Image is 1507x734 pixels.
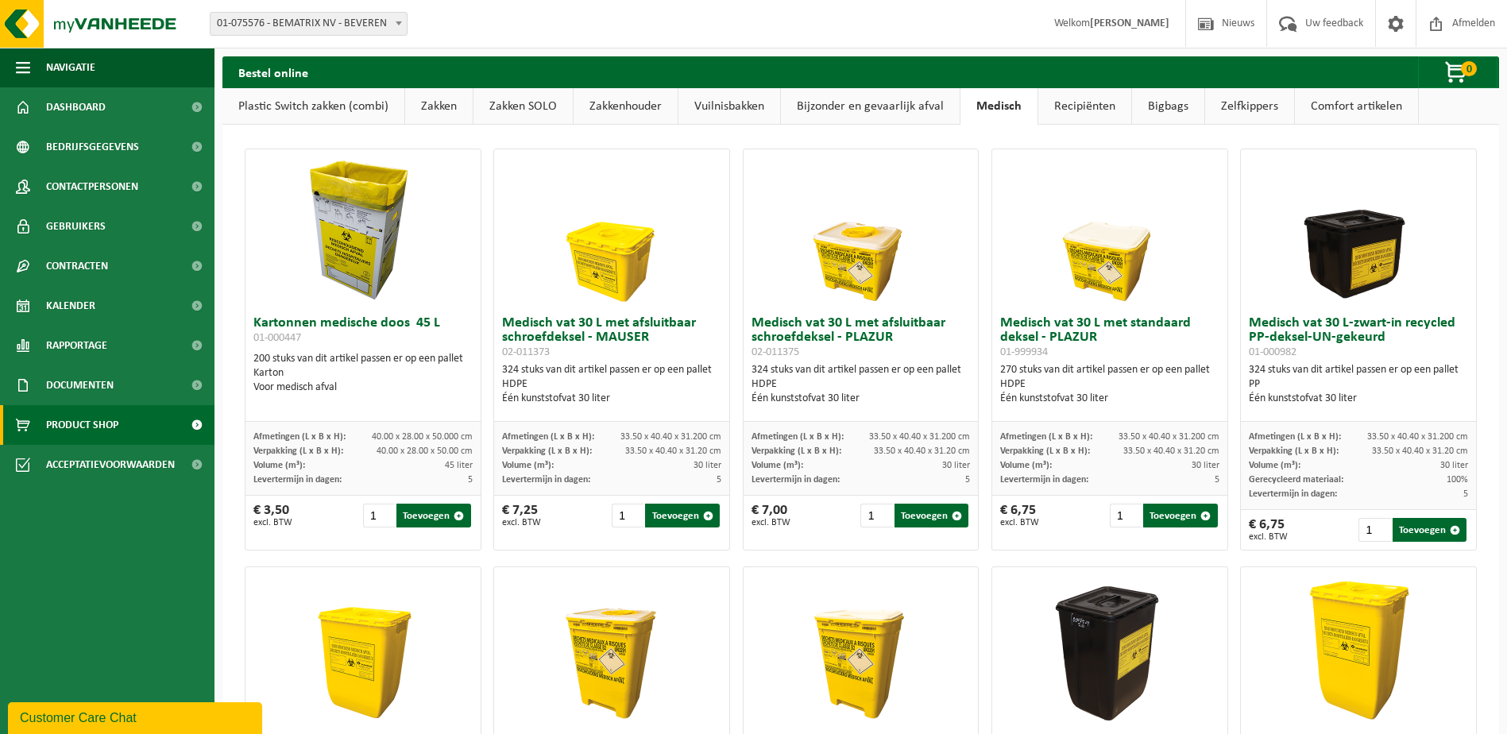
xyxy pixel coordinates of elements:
img: 01-999935 [781,567,940,726]
span: Afmetingen (L x B x H): [752,432,844,442]
span: Bedrijfsgegevens [46,127,139,167]
button: Toevoegen [645,504,719,527]
img: 02-011376 [1279,567,1438,726]
div: PP [1249,377,1468,392]
div: Één kunststofvat 30 liter [752,392,971,406]
span: excl. BTW [1000,518,1039,527]
a: Bigbags [1132,88,1204,125]
span: Documenten [46,365,114,405]
span: 30 liter [942,461,970,470]
div: Één kunststofvat 30 liter [502,392,721,406]
span: 01-075576 - BEMATRIX NV - BEVEREN [211,13,407,35]
span: Afmetingen (L x B x H): [253,432,346,442]
span: 02-011373 [502,346,550,358]
span: 5 [717,475,721,485]
span: 100% [1447,475,1468,485]
span: 01-000447 [253,332,301,344]
a: Zakkenhouder [574,88,678,125]
span: Rapportage [46,326,107,365]
span: 5 [468,475,473,485]
div: € 6,75 [1249,518,1288,542]
img: 01-000979 [1030,567,1189,726]
span: 40.00 x 28.00 x 50.00 cm [377,446,473,456]
div: HDPE [502,377,721,392]
span: Product Shop [46,405,118,445]
div: HDPE [1000,377,1219,392]
img: 02-011378 [284,567,442,726]
span: Afmetingen (L x B x H): [502,432,594,442]
div: € 7,25 [502,504,541,527]
div: 324 stuks van dit artikel passen er op een pallet [502,363,721,406]
a: Vuilnisbakken [678,88,780,125]
span: 01-075576 - BEMATRIX NV - BEVEREN [210,12,408,36]
span: excl. BTW [1249,532,1288,542]
span: Levertermijn in dagen: [1249,489,1337,499]
div: 200 stuks van dit artikel passen er op een pallet [253,352,473,395]
span: Dashboard [46,87,106,127]
span: Levertermijn in dagen: [502,475,590,485]
a: Recipiënten [1038,88,1131,125]
input: 1 [1110,504,1142,527]
span: Afmetingen (L x B x H): [1249,432,1341,442]
span: 30 liter [694,461,721,470]
img: 01-000982 [1279,149,1438,308]
img: 01-999934 [1030,149,1189,308]
span: 33.50 x 40.40 x 31.200 cm [620,432,721,442]
a: Medisch [960,88,1038,125]
span: Verpakking (L x B x H): [1000,446,1090,456]
span: 33.50 x 40.40 x 31.200 cm [1119,432,1219,442]
span: 33.50 x 40.40 x 31.20 cm [1372,446,1468,456]
a: Zakken [405,88,473,125]
span: excl. BTW [502,518,541,527]
span: Volume (m³): [752,461,803,470]
iframe: chat widget [8,699,265,734]
h3: Medisch vat 30 L met afsluitbaar schroefdeksel - PLAZUR [752,316,971,359]
img: 01-000447 [284,149,442,308]
img: 02-011373 [532,149,691,308]
span: Acceptatievoorwaarden [46,445,175,485]
span: Gerecycleerd materiaal: [1249,475,1343,485]
button: Toevoegen [396,504,470,527]
div: HDPE [752,377,971,392]
span: 01-999934 [1000,346,1048,358]
h2: Bestel online [222,56,324,87]
button: Toevoegen [1393,518,1466,542]
span: 33.50 x 40.40 x 31.200 cm [1367,432,1468,442]
a: Bijzonder en gevaarlijk afval [781,88,960,125]
input: 1 [860,504,892,527]
span: 5 [1463,489,1468,499]
span: excl. BTW [752,518,790,527]
span: Levertermijn in dagen: [752,475,840,485]
span: Levertermijn in dagen: [1000,475,1088,485]
span: Volume (m³): [502,461,554,470]
span: Verpakking (L x B x H): [1249,446,1339,456]
div: € 6,75 [1000,504,1039,527]
span: 33.50 x 40.40 x 31.200 cm [869,432,970,442]
span: 01-000982 [1249,346,1296,358]
h3: Kartonnen medische doos 45 L [253,316,473,348]
span: Afmetingen (L x B x H): [1000,432,1092,442]
img: 02-011375 [781,149,940,308]
span: 33.50 x 40.40 x 31.20 cm [1123,446,1219,456]
span: 45 liter [445,461,473,470]
span: 5 [965,475,970,485]
span: Contracten [46,246,108,286]
div: € 3,50 [253,504,292,527]
a: Zelfkippers [1205,88,1294,125]
button: 0 [1418,56,1497,88]
span: 02-011375 [752,346,799,358]
span: Verpakking (L x B x H): [253,446,343,456]
h3: Medisch vat 30 L-zwart-in recycled PP-deksel-UN-gekeurd [1249,316,1468,359]
span: Kalender [46,286,95,326]
span: excl. BTW [253,518,292,527]
span: 30 liter [1192,461,1219,470]
span: 33.50 x 40.40 x 31.20 cm [874,446,970,456]
span: Volume (m³): [1000,461,1052,470]
h3: Medisch vat 30 L met afsluitbaar schroefdeksel - MAUSER [502,316,721,359]
span: 30 liter [1440,461,1468,470]
input: 1 [363,504,395,527]
span: 5 [1215,475,1219,485]
input: 1 [1358,518,1390,542]
button: Toevoegen [1143,504,1217,527]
